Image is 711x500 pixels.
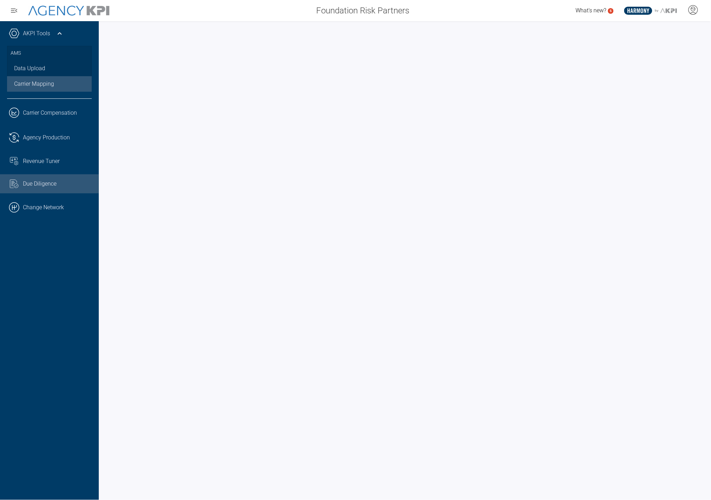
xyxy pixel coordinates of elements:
[23,29,50,38] a: AKPI Tools
[608,8,614,14] a: 5
[576,7,606,14] span: What's new?
[7,76,92,92] a: Carrier Mapping
[11,46,88,61] h3: AMS
[610,9,612,13] text: 5
[23,180,56,188] span: Due Diligence
[316,4,409,17] span: Foundation Risk Partners
[7,61,92,76] a: Data Upload
[28,6,109,16] img: AgencyKPI
[23,133,70,142] span: Agency Production
[23,157,60,165] span: Revenue Tuner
